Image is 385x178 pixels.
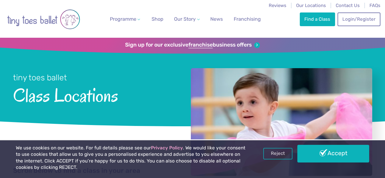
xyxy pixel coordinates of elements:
span: Shop [152,16,163,22]
a: Sign up for our exclusivefranchisebusiness offers [125,42,260,48]
small: tiny toes ballet [13,73,67,82]
a: Our Story [172,13,202,25]
span: Programme [110,16,136,22]
a: Our Locations [296,3,326,8]
span: Class Locations [13,83,175,106]
a: Programme [107,13,143,25]
a: FAQs [369,3,380,8]
span: Our Story [174,16,196,22]
span: News [210,16,223,22]
img: tiny toes ballet [7,4,80,35]
a: News [208,13,225,25]
a: Reviews [269,3,286,8]
strong: franchise [188,42,213,48]
a: Accept [297,145,369,162]
a: Contact Us [336,3,360,8]
a: Privacy Policy [151,145,183,151]
a: Login/Register [338,12,380,26]
a: Franchising [231,13,263,25]
a: Shop [149,13,166,25]
span: Franchising [234,16,261,22]
a: Find a Class [300,12,335,26]
p: We use cookies on our website. For full details please see our . We would like your consent to us... [16,145,246,171]
a: Reject [263,148,292,159]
